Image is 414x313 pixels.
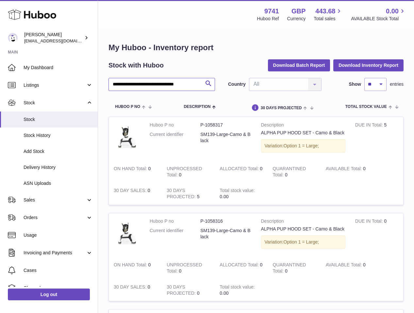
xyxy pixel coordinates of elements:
td: 0 [109,161,162,183]
strong: 9741 [264,7,279,16]
strong: Description [261,122,345,130]
span: Stock [24,116,93,123]
span: [EMAIL_ADDRESS][DOMAIN_NAME] [24,38,96,43]
td: 0 [162,279,215,301]
a: Log out [8,289,90,300]
dt: Huboo P no [150,122,200,128]
span: ASN Uploads [24,180,93,186]
div: Variation: [261,235,345,249]
td: 0 [321,161,374,183]
span: Orders [24,215,86,221]
strong: 30 DAYS PROJECTED [167,188,197,201]
strong: ALLOCATED Total [220,262,260,269]
div: ALPHA PUP HOOD SET - Camo & Black [261,130,345,136]
span: Description [184,105,210,109]
span: Option 1 = Large; [284,143,319,148]
strong: 30 DAYS PROJECTED [167,284,197,297]
a: 443.68 Total sales [314,7,343,22]
strong: DUE IN Total [355,122,384,129]
div: [PERSON_NAME] [24,32,83,44]
span: 0 [285,268,288,274]
strong: ALLOCATED Total [220,166,260,173]
img: ajcmarketingltd@gmail.com [8,33,18,43]
button: Download Inventory Report [333,59,404,71]
img: product image [114,122,140,148]
div: Huboo Ref [257,16,279,22]
strong: ON HAND Total [114,166,148,173]
span: AVAILABLE Stock Total [351,16,406,22]
button: Download Batch Report [268,59,330,71]
span: Sales [24,197,86,203]
strong: AVAILABLE Total [326,166,363,173]
strong: Total stock value [220,284,255,291]
span: Option 1 = Large; [284,239,319,245]
strong: ON HAND Total [114,262,148,269]
td: 0 [162,257,215,279]
td: 0 [215,161,268,183]
span: 443.68 [315,7,335,16]
td: 0 [162,161,215,183]
strong: GBP [291,7,306,16]
h2: Stock with Huboo [108,61,164,70]
dt: Current identifier [150,228,200,240]
dt: Huboo P no [150,218,200,224]
td: 0 [321,257,374,279]
strong: 30 DAY SALES [114,284,148,291]
td: 0 [109,279,162,301]
td: 5 [162,183,215,205]
div: ALPHA PUP HOOD SET - Camo & Black [261,226,345,232]
span: 0.00 [386,7,399,16]
span: Cases [24,267,93,274]
dd: SM139-Large-Camo & Black [200,228,251,240]
td: 0 [109,257,162,279]
span: Channels [24,285,93,291]
a: 0.00 AVAILABLE Stock Total [351,7,406,22]
div: Variation: [261,139,345,153]
strong: UNPROCESSED Total [167,262,202,275]
span: Usage [24,232,93,238]
strong: QUARANTINED Total [273,166,306,179]
h1: My Huboo - Inventory report [108,42,404,53]
span: 0.00 [220,194,228,199]
dd: SM139-Large-Camo & Black [200,131,251,144]
span: Total sales [314,16,343,22]
span: Listings [24,82,86,88]
span: Stock [24,100,86,106]
strong: Description [261,218,345,226]
span: Stock History [24,132,93,139]
span: 30 DAYS PROJECTED [261,106,302,110]
dd: P-1058317 [200,122,251,128]
strong: 30 DAY SALES [114,188,148,195]
strong: QUARANTINED Total [273,262,306,275]
span: Total stock value [345,105,387,109]
dd: P-1058316 [200,218,251,224]
img: product image [114,218,140,244]
td: 0 [350,213,403,257]
dt: Current identifier [150,131,200,144]
strong: Total stock value [220,188,255,195]
strong: UNPROCESSED Total [167,166,202,179]
strong: DUE IN Total [355,218,384,225]
strong: AVAILABLE Total [326,262,363,269]
label: Country [228,81,246,87]
span: Add Stock [24,148,93,155]
span: My Dashboard [24,65,93,71]
td: 0 [109,183,162,205]
span: Huboo P no [115,105,140,109]
span: Invoicing and Payments [24,250,86,256]
label: Show [349,81,361,87]
div: Currency [287,16,306,22]
span: 0 [285,172,288,177]
span: 0.00 [220,291,228,296]
td: 5 [350,117,403,161]
span: entries [390,81,404,87]
span: Delivery History [24,164,93,171]
td: 0 [215,257,268,279]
